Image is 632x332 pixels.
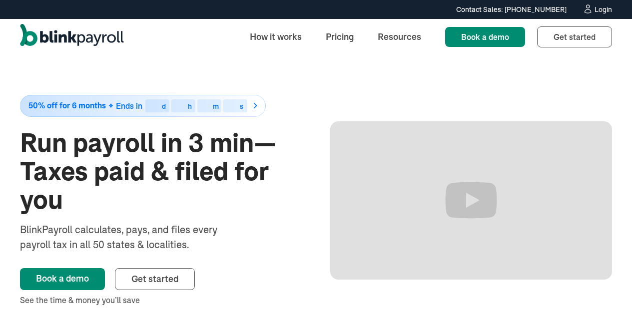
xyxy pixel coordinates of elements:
[595,6,612,13] div: Login
[20,24,124,50] a: home
[240,103,243,110] div: s
[583,4,612,15] a: Login
[318,26,362,47] a: Pricing
[20,222,244,252] div: BlinkPayroll calculates, pays, and files every payroll tax in all 50 states & localities.
[20,129,302,215] h1: Run payroll in 3 min—Taxes paid & filed for you
[456,4,567,15] div: Contact Sales: [PHONE_NUMBER]
[213,103,219,110] div: m
[445,27,525,47] a: Book a demo
[28,101,106,110] span: 50% off for 6 months
[20,95,302,117] a: 50% off for 6 monthsEnds indhms
[554,32,596,42] span: Get started
[116,101,142,111] span: Ends in
[115,268,195,290] a: Get started
[370,26,429,47] a: Resources
[330,121,613,280] iframe: Run Payroll in 3 min with BlinkPayroll
[162,103,166,110] div: d
[537,26,612,47] a: Get started
[461,32,509,42] span: Book a demo
[242,26,310,47] a: How it works
[20,294,302,306] div: See the time & money you’ll save
[20,268,105,290] a: Book a demo
[131,273,178,285] span: Get started
[188,103,192,110] div: h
